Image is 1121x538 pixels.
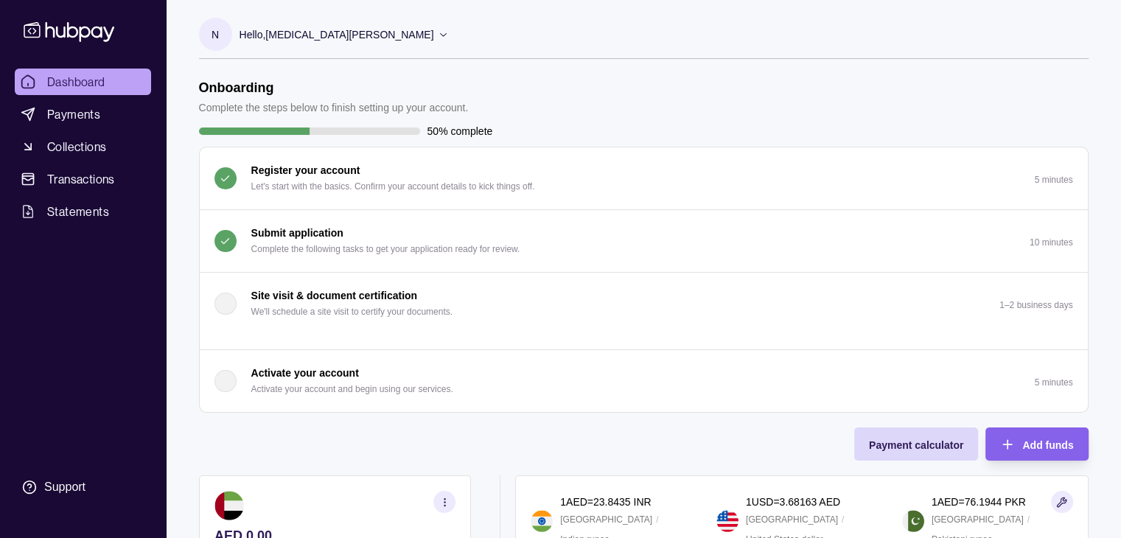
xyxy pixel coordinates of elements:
a: Payments [15,101,151,127]
p: Activate your account [251,365,359,381]
p: 1 USD = 3.68163 AED [746,494,840,510]
button: Register your account Let's start with the basics. Confirm your account details to kick things of... [200,147,1088,209]
span: Payment calculator [869,439,963,451]
p: / [842,511,844,528]
img: us [716,510,738,532]
a: Collections [15,133,151,160]
p: [GEOGRAPHIC_DATA] [560,511,652,528]
p: / [1027,511,1030,528]
a: Transactions [15,166,151,192]
p: Let's start with the basics. Confirm your account details to kick things off. [251,178,535,195]
p: Register your account [251,162,360,178]
img: ae [214,491,244,520]
p: / [656,511,658,528]
button: Submit application Complete the following tasks to get your application ready for review.10 minutes [200,210,1088,272]
span: Add funds [1022,439,1073,451]
span: Collections [47,138,106,156]
div: Site visit & document certification We'll schedule a site visit to certify your documents.1–2 bus... [200,335,1088,349]
p: [GEOGRAPHIC_DATA] [746,511,838,528]
span: Dashboard [47,73,105,91]
p: N [212,27,219,43]
p: 50% complete [427,123,493,139]
button: Add funds [985,427,1088,461]
a: Support [15,472,151,503]
p: Complete the steps below to finish setting up your account. [199,99,469,116]
a: Statements [15,198,151,225]
div: Support [44,479,85,495]
span: Payments [47,105,100,123]
p: Hello, [MEDICAL_DATA][PERSON_NAME] [240,27,434,43]
p: 5 minutes [1034,175,1072,185]
p: Site visit & document certification [251,287,418,304]
span: Statements [47,203,109,220]
p: 5 minutes [1034,377,1072,388]
p: 1 AED = 76.1944 PKR [932,494,1026,510]
p: Activate your account and begin using our services. [251,381,453,397]
p: Submit application [251,225,343,241]
img: in [531,510,553,532]
a: Dashboard [15,69,151,95]
p: [GEOGRAPHIC_DATA] [932,511,1024,528]
span: Transactions [47,170,115,188]
p: Complete the following tasks to get your application ready for review. [251,241,520,257]
p: 1 AED = 23.8435 INR [560,494,651,510]
button: Payment calculator [854,427,978,461]
h1: Onboarding [199,80,469,96]
p: 10 minutes [1030,237,1073,248]
p: 1–2 business days [999,300,1072,310]
button: Activate your account Activate your account and begin using our services.5 minutes [200,350,1088,412]
p: We'll schedule a site visit to certify your documents. [251,304,453,320]
img: pk [902,510,924,532]
button: Site visit & document certification We'll schedule a site visit to certify your documents.1–2 bus... [200,273,1088,335]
